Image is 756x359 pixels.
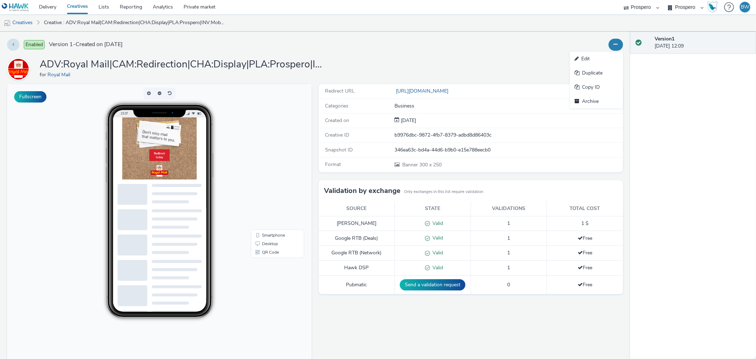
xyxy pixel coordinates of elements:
[394,147,622,154] div: 346ea63c-bd4a-44d6-b9b0-e15e788eecb0
[547,201,623,216] th: Total cost
[325,88,355,94] span: Redirect URL
[507,249,510,256] span: 1
[570,80,623,94] a: Copy ID
[430,249,443,256] span: Valid
[578,281,592,288] span: Free
[245,147,296,155] li: Smartphone
[325,161,341,168] span: Format
[2,3,29,12] img: undefined Logo
[430,264,443,271] span: Valid
[49,40,123,49] span: Version 1 - Created on [DATE]
[471,201,547,216] th: Validations
[655,35,674,42] strong: Version 1
[394,201,471,216] th: State
[245,155,296,164] li: Desktop
[245,164,296,172] li: QR Code
[324,186,401,196] h3: Validation by exchange
[40,14,229,31] a: Creative : ADV:Royal Mail|CAM:Redirection|CHA:Display|PLA:Prospero|INV:Mobsta|TEC:N/A|PHA:P1|OBJ:...
[578,249,592,256] span: Free
[24,40,45,49] span: Enabled
[47,71,73,78] a: Royal Mail
[570,66,623,80] a: Duplicate
[399,117,416,124] div: Creation 11 July 2025, 12:09
[707,1,718,13] img: Hawk Academy
[741,2,749,12] div: BW
[8,59,29,79] img: Royal Mail
[402,161,442,168] span: 300 x 250
[430,234,443,241] span: Valid
[507,220,510,227] span: 1
[7,66,33,72] a: Royal Mail
[394,88,451,94] a: [URL][DOMAIN_NAME]
[325,147,353,153] span: Snapshot ID
[14,91,46,103] button: Fullscreen
[255,166,272,170] span: QR Code
[507,264,510,271] span: 1
[404,189,483,195] small: Only exchanges in this list require validation
[4,20,11,27] img: mobile
[402,161,419,168] span: Banner
[40,71,47,78] span: for
[319,216,395,231] td: [PERSON_NAME]
[255,149,278,153] span: Smartphone
[325,132,349,138] span: Creative ID
[394,103,622,110] div: Business
[319,231,395,246] td: Google RTB (Deals)
[570,94,623,109] a: Archive
[319,201,395,216] th: Source
[399,117,416,124] span: [DATE]
[325,117,349,124] span: Created on
[570,52,623,66] a: Edit
[113,27,121,31] span: 15:07
[578,264,592,271] span: Free
[507,281,510,288] span: 0
[707,1,721,13] a: Hawk Academy
[325,103,348,109] span: Categories
[319,261,395,276] td: Hawk DSP
[319,246,395,261] td: Google RTB (Network)
[581,220,588,227] span: 1 $
[507,235,510,242] span: 1
[578,235,592,242] span: Free
[655,35,750,50] div: [DATE] 12:09
[400,279,465,291] button: Send a validation request
[255,158,271,162] span: Desktop
[394,132,622,139] div: b9976dbc-9872-4fb7-8379-adbd8d86403c
[319,275,395,294] td: Pubmatic
[40,58,323,71] h1: ADV:Royal Mail|CAM:Redirection|CHA:Display|PLA:Prospero|INV:Mobsta|TEC:N/A|PHA:P1|OBJ:Awareness|B...
[115,33,190,95] img: Advertisement preview
[430,220,443,227] span: Valid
